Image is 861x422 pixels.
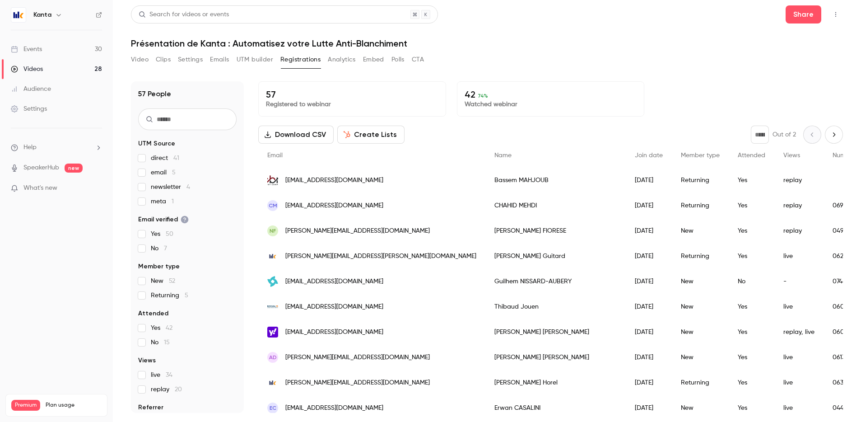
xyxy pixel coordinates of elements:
[828,7,843,22] button: Top Bar Actions
[131,52,149,67] button: Video
[635,152,663,159] span: Join date
[11,45,42,54] div: Events
[774,269,824,294] div: -
[729,345,774,370] div: Yes
[738,152,765,159] span: Attended
[11,104,47,113] div: Settings
[164,339,170,346] span: 15
[626,395,672,421] div: [DATE]
[267,377,278,388] img: kanta.fr
[151,230,173,239] span: Yes
[729,269,774,294] div: No
[267,251,278,262] img: kanta.fr
[681,152,720,159] span: Member type
[783,152,800,159] span: Views
[151,385,182,394] span: replay
[485,345,626,370] div: [PERSON_NAME] [PERSON_NAME]
[626,345,672,370] div: [DATE]
[151,291,188,300] span: Returning
[285,302,383,312] span: [EMAIL_ADDRESS][DOMAIN_NAME]
[33,10,51,19] h6: Kanta
[166,325,172,331] span: 42
[138,403,163,412] span: Referrer
[786,5,821,23] button: Share
[485,319,626,345] div: [PERSON_NAME] [PERSON_NAME]
[485,269,626,294] div: Guilhem NISSARD-AUBERY
[672,218,729,244] div: New
[91,184,102,192] iframe: Noticeable Trigger
[138,309,168,318] span: Attended
[11,65,43,74] div: Videos
[672,168,729,193] div: Returning
[285,328,383,337] span: [EMAIL_ADDRESS][DOMAIN_NAME]
[485,218,626,244] div: [PERSON_NAME] FIORESE
[173,155,179,161] span: 41
[138,139,175,148] span: UTM Source
[774,168,824,193] div: replay
[169,278,175,284] span: 52
[267,276,278,287] img: ajc-bordeaux.com
[166,372,172,378] span: 34
[672,319,729,345] div: New
[138,89,171,99] h1: 57 People
[178,52,203,67] button: Settings
[672,294,729,319] div: New
[626,294,672,319] div: [DATE]
[774,218,824,244] div: replay
[270,404,276,412] span: EC
[774,244,824,269] div: live
[267,152,283,159] span: Email
[285,403,383,413] span: [EMAIL_ADDRESS][DOMAIN_NAME]
[774,294,824,319] div: live
[774,193,824,218] div: replay
[729,294,774,319] div: Yes
[729,319,774,345] div: Yes
[825,126,843,144] button: Next page
[626,370,672,395] div: [DATE]
[267,301,278,312] img: regval.fr
[151,324,172,333] span: Yes
[465,100,637,109] p: Watched webinar
[266,89,438,100] p: 57
[151,197,174,206] span: meta
[485,294,626,319] div: Thibaud Jouen
[151,277,175,286] span: New
[774,370,824,395] div: live
[391,52,405,67] button: Polls
[164,245,167,252] span: 7
[185,292,188,299] span: 5
[285,176,383,185] span: [EMAIL_ADDRESS][DOMAIN_NAME]
[729,370,774,395] div: Yes
[672,244,729,269] div: Returning
[151,183,190,192] span: newsletter
[151,244,167,253] span: No
[23,183,57,193] span: What's new
[412,52,424,67] button: CTA
[139,10,229,19] div: Search for videos or events
[267,327,278,338] img: yahoo.fr
[138,215,189,224] span: Email verified
[672,395,729,421] div: New
[151,370,172,380] span: live
[626,168,672,193] div: [DATE]
[485,370,626,395] div: [PERSON_NAME] Horel
[11,143,102,152] li: help-dropdown-opener
[465,89,637,100] p: 42
[151,154,179,163] span: direct
[363,52,384,67] button: Embed
[237,52,273,67] button: UTM builder
[280,52,321,67] button: Registrations
[156,52,171,67] button: Clips
[267,175,278,186] img: cabinet-cbm.com
[328,52,356,67] button: Analytics
[626,218,672,244] div: [DATE]
[258,126,334,144] button: Download CSV
[485,193,626,218] div: CHAHID MEHDI
[729,244,774,269] div: Yes
[151,338,170,347] span: No
[478,93,488,99] span: 74 %
[774,345,824,370] div: live
[626,244,672,269] div: [DATE]
[626,269,672,294] div: [DATE]
[138,356,156,365] span: Views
